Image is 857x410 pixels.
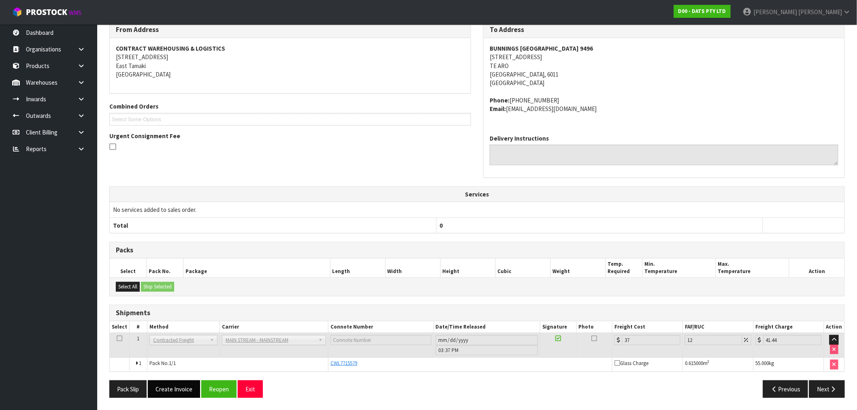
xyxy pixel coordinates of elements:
button: Select All [116,282,140,292]
span: 55.000 [756,360,769,367]
span: Glass Charge [614,360,648,367]
label: Urgent Consignment Fee [109,132,180,140]
th: Method [147,321,220,333]
address: [PHONE_NUMBER] [EMAIL_ADDRESS][DOMAIN_NAME] [490,96,838,113]
td: kg [753,358,824,372]
input: Connote Number [330,335,431,345]
th: Select [110,258,147,278]
span: Ship [109,15,845,404]
th: Temp. Required [605,258,642,278]
th: Connote Number [328,321,434,333]
th: Length [330,258,385,278]
th: Total [110,218,436,233]
th: Pack No. [147,258,183,278]
td: m [683,358,754,372]
th: Services [110,187,844,202]
button: Exit [238,380,263,398]
input: Freight Charge [763,335,822,345]
span: [PERSON_NAME] [753,8,797,16]
th: Height [440,258,495,278]
th: Action [789,258,844,278]
th: Width [385,258,440,278]
button: Reopen [201,380,237,398]
span: MAIN STREAM - MAINSTREAM [226,335,315,345]
td: Pack No. [147,358,328,372]
button: Next [809,380,845,398]
span: 0.615000 [685,360,703,367]
th: Select [110,321,130,333]
th: Action [824,321,844,333]
span: CWL7715579 [330,360,357,367]
span: 0 [440,222,443,229]
th: FAF/RUC [683,321,754,333]
strong: D00 - DATS PTY LTD [678,8,726,15]
span: 1/1 [169,360,176,367]
strong: phone [490,96,510,104]
th: Carrier [220,321,328,333]
span: [PERSON_NAME] [798,8,842,16]
sup: 3 [708,359,710,364]
address: [STREET_ADDRESS] TE ARO [GEOGRAPHIC_DATA], 6011 [GEOGRAPHIC_DATA] [490,44,838,88]
small: WMS [69,9,81,17]
span: 1 [139,360,141,367]
strong: CONTRACT WAREHOUSING & LOGISTICS [116,45,225,52]
th: # [130,321,147,333]
h3: From Address [116,26,465,34]
h3: To Address [490,26,838,34]
label: Delivery Instructions [490,134,549,143]
th: Max. Temperature [716,258,789,278]
input: Freight Cost [622,335,680,345]
th: Cubic [495,258,550,278]
th: Freight Charge [753,321,824,333]
a: D00 - DATS PTY LTD [674,5,731,18]
button: Ship Selected [141,282,174,292]
th: Photo [576,321,612,333]
button: Previous [763,380,808,398]
span: ProStock [26,7,67,17]
strong: BUNNINGS [GEOGRAPHIC_DATA] 9496 [490,45,593,52]
th: Weight [550,258,605,278]
th: Signature [540,321,577,333]
button: Create Invoice [148,380,200,398]
th: Freight Cost [612,321,683,333]
button: Pack Slip [109,380,147,398]
h3: Packs [116,246,838,254]
strong: email [490,105,506,113]
th: Package [183,258,330,278]
th: Date/Time Released [433,321,540,333]
input: Freight Adjustment [685,335,742,345]
label: Combined Orders [109,102,158,111]
img: cube-alt.png [12,7,22,17]
td: No services added to sales order. [110,202,844,218]
th: Min. Temperature [642,258,716,278]
h3: Shipments [116,309,838,317]
span: Contracted Freight [153,335,207,345]
address: [STREET_ADDRESS] East Tamaki [GEOGRAPHIC_DATA] [116,44,465,79]
span: 1 [137,335,139,342]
